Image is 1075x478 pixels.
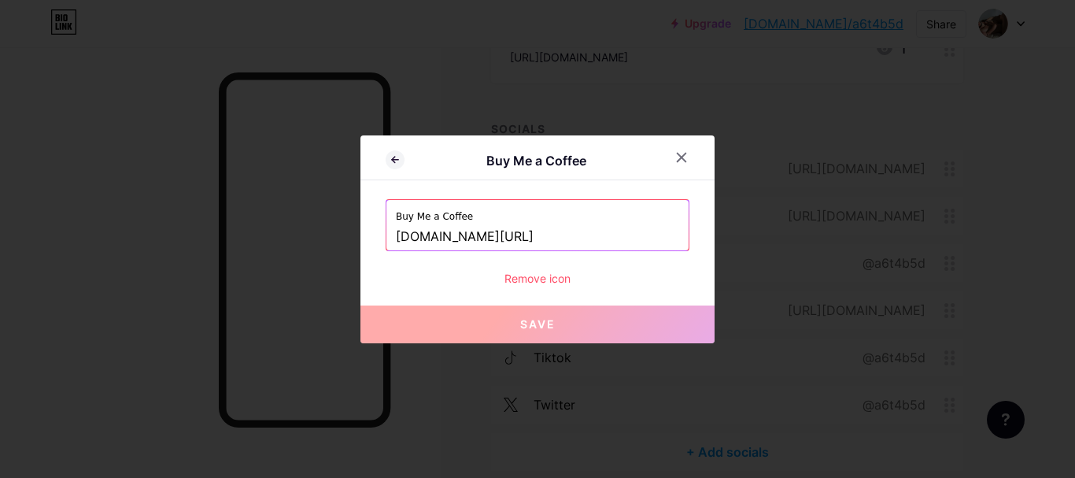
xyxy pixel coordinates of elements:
[405,151,667,170] div: Buy Me a Coffee
[396,224,679,250] input: https://buymeacoffee.com/username
[386,270,689,287] div: Remove icon
[360,306,715,343] button: Save
[520,317,556,331] span: Save
[396,200,679,224] label: Buy Me a Coffee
